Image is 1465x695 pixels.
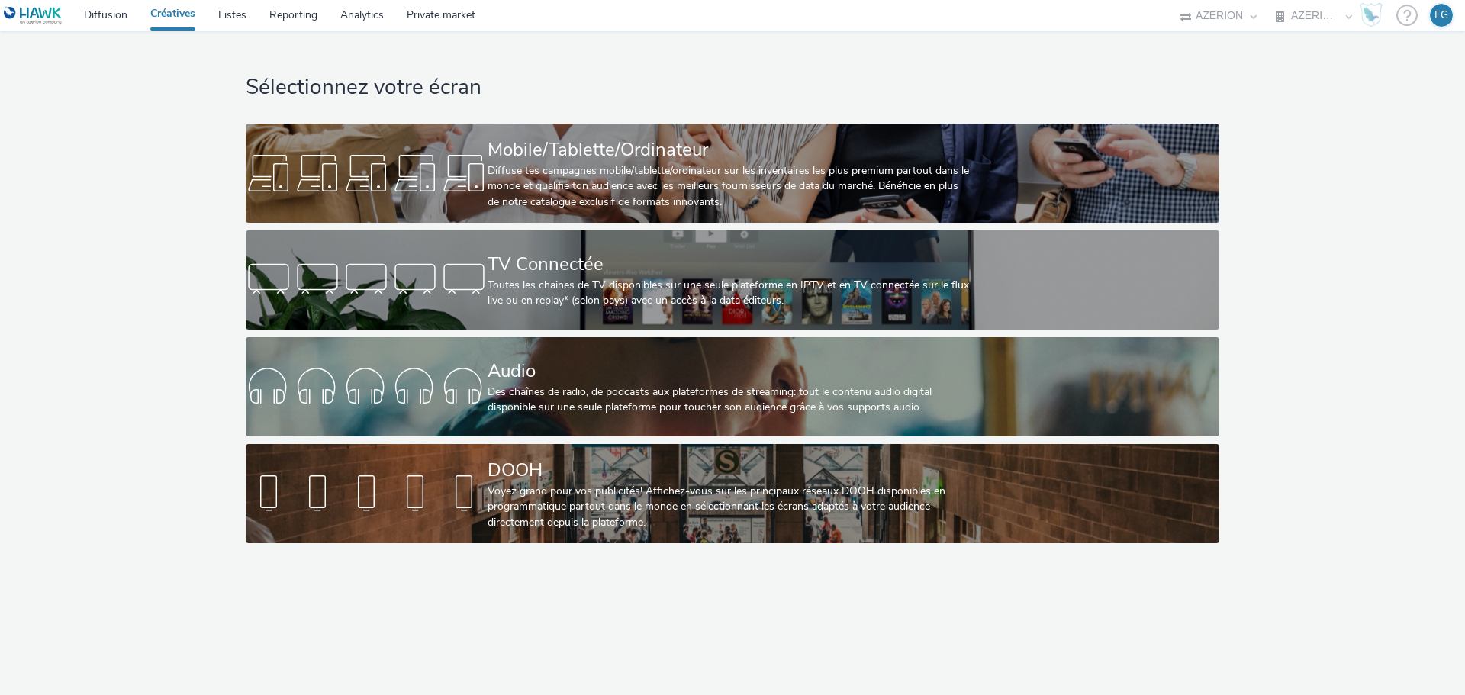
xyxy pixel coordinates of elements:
[246,73,1219,102] h1: Sélectionnez votre écran
[246,230,1219,330] a: TV ConnectéeToutes les chaines de TV disponibles sur une seule plateforme en IPTV et en TV connec...
[1360,3,1383,27] img: Hawk Academy
[1360,3,1389,27] a: Hawk Academy
[488,137,971,163] div: Mobile/Tablette/Ordinateur
[488,385,971,416] div: Des chaînes de radio, de podcasts aux plateformes de streaming: tout le contenu audio digital dis...
[488,457,971,484] div: DOOH
[1434,4,1448,27] div: EG
[246,444,1219,543] a: DOOHVoyez grand pour vos publicités! Affichez-vous sur les principaux réseaux DOOH disponibles en...
[246,124,1219,223] a: Mobile/Tablette/OrdinateurDiffuse tes campagnes mobile/tablette/ordinateur sur les inventaires le...
[488,251,971,278] div: TV Connectée
[246,337,1219,436] a: AudioDes chaînes de radio, de podcasts aux plateformes de streaming: tout le contenu audio digita...
[488,278,971,309] div: Toutes les chaines de TV disponibles sur une seule plateforme en IPTV et en TV connectée sur le f...
[4,6,63,25] img: undefined Logo
[488,163,971,210] div: Diffuse tes campagnes mobile/tablette/ordinateur sur les inventaires les plus premium partout dan...
[488,484,971,530] div: Voyez grand pour vos publicités! Affichez-vous sur les principaux réseaux DOOH disponibles en pro...
[488,358,971,385] div: Audio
